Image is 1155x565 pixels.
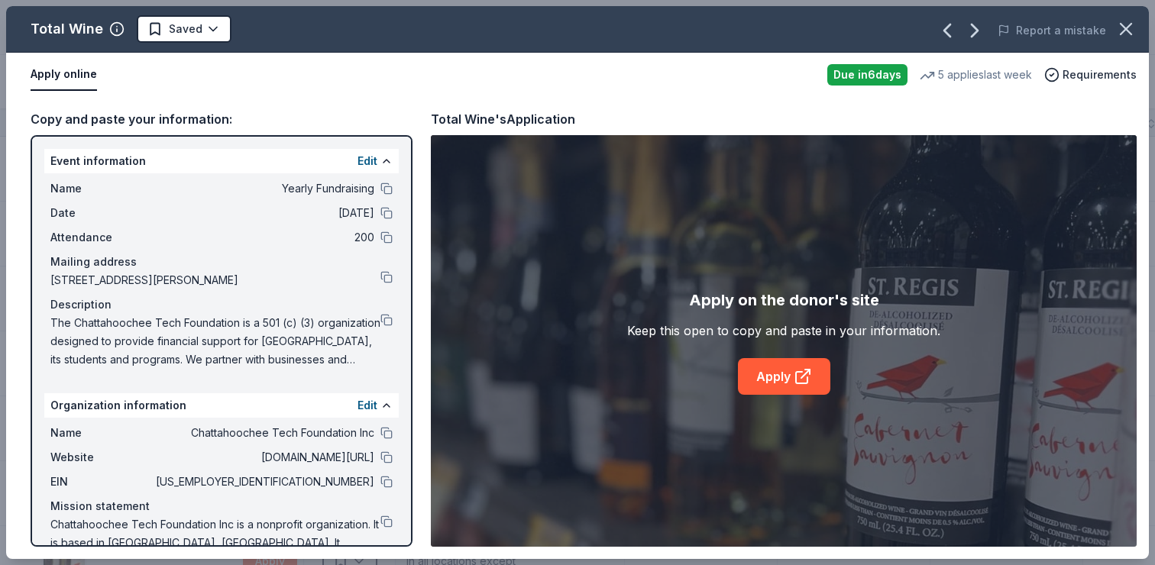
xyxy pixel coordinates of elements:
div: Total Wine [31,17,103,41]
div: Copy and paste your information: [31,109,412,129]
button: Saved [137,15,231,43]
div: Mailing address [50,253,393,271]
div: Organization information [44,393,399,418]
a: Apply [738,358,830,395]
span: [STREET_ADDRESS][PERSON_NAME] [50,271,380,289]
span: Date [50,204,153,222]
div: Due in 6 days [827,64,907,86]
span: [DATE] [153,204,374,222]
span: Saved [169,20,202,38]
div: Description [50,295,393,314]
span: Attendance [50,228,153,247]
button: Edit [357,152,377,170]
span: EIN [50,473,153,491]
div: Total Wine's Application [431,109,575,129]
span: Name [50,179,153,198]
div: 5 applies last week [920,66,1032,84]
span: 200 [153,228,374,247]
button: Report a mistake [998,21,1106,40]
span: Yearly Fundraising [153,179,374,198]
button: Apply online [31,59,97,91]
span: [US_EMPLOYER_IDENTIFICATION_NUMBER] [153,473,374,491]
span: Chattahoochee Tech Foundation Inc [153,424,374,442]
span: Name [50,424,153,442]
button: Requirements [1044,66,1137,84]
div: Keep this open to copy and paste in your information. [627,321,940,340]
div: Event information [44,149,399,173]
span: Requirements [1063,66,1137,84]
span: [DOMAIN_NAME][URL] [153,448,374,467]
span: The Chattahoochee Tech Foundation is a 501 (c) (3) organization designed to provide financial sup... [50,314,380,369]
div: Mission statement [50,497,393,515]
span: Website [50,448,153,467]
div: Apply on the donor's site [689,288,879,312]
button: Edit [357,396,377,415]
